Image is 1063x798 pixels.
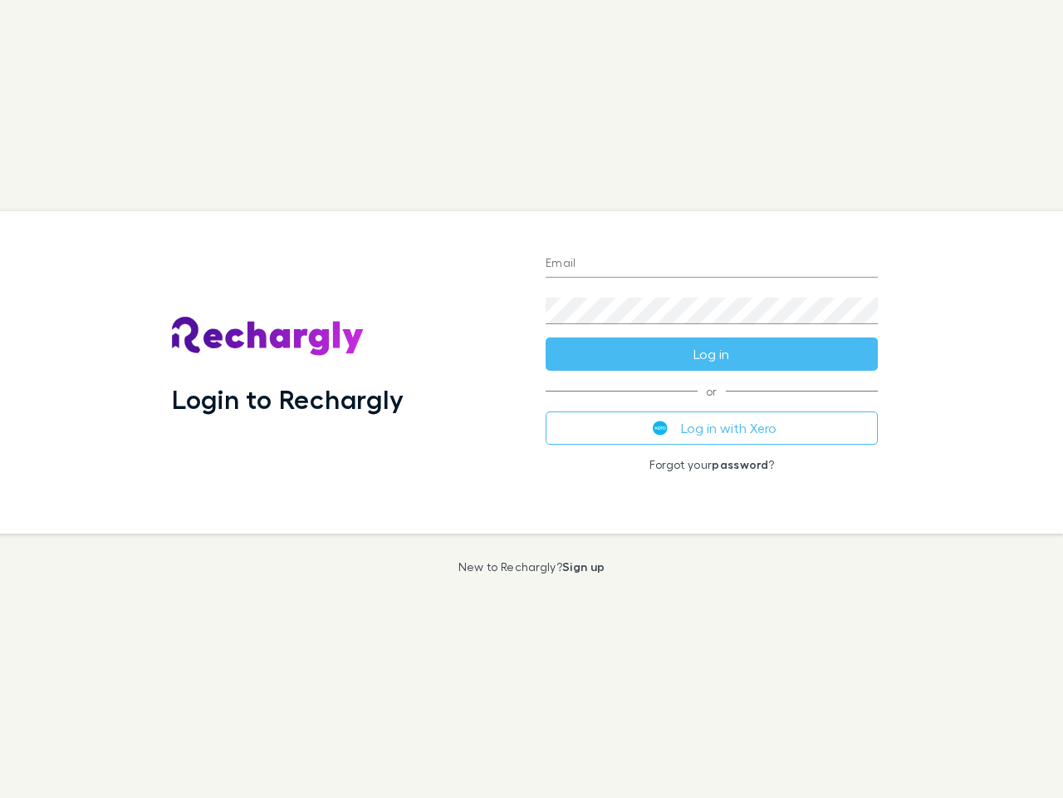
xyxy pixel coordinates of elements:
a: Sign up [562,559,605,574]
button: Log in with Xero [546,411,878,445]
img: Rechargly's Logo [172,317,365,357]
img: Xero's logo [653,421,668,436]
span: or [546,391,878,392]
p: Forgot your ? [546,458,878,471]
h1: Login to Rechargly [172,383,404,415]
p: New to Rechargly? [458,560,605,574]
a: password [712,457,768,471]
button: Log in [546,337,878,371]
